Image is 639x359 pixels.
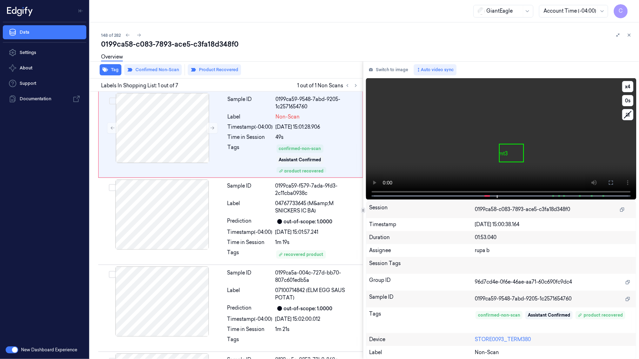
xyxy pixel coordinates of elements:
button: Auto video sync [414,64,457,75]
div: Session [369,204,475,215]
div: Prediction [227,217,273,226]
button: Select row [109,271,116,278]
div: 0199ca5a-004c-727d-bb70-807c601edb5a [275,269,359,284]
div: out-of-scope: 1.0000 [284,218,333,225]
div: Assistant Confirmed [528,312,570,318]
button: x4 [622,81,633,92]
a: Data [3,25,86,39]
div: confirmed-non-scan [478,312,520,318]
div: STORE0093_TERM380 [475,336,633,343]
a: Settings [3,46,86,60]
div: rupa b [475,247,633,254]
span: 1 out of 1 Non Scans [297,81,360,90]
div: Timestamp [369,221,475,228]
button: About [3,61,86,75]
div: product recovered [578,312,623,318]
div: Tags [227,336,273,347]
div: 49s [276,134,358,141]
div: Tags [228,144,273,173]
div: product recovered [279,168,324,174]
a: Overview [101,53,123,61]
div: Time in Session [227,239,273,246]
button: Switch to image [366,64,411,75]
div: Timestamp (-04:00) [228,123,273,131]
div: Assignee [369,247,475,254]
div: recovered product [279,251,324,258]
div: Prediction [227,304,273,313]
span: Non-Scan [475,349,499,356]
div: [DATE] 15:01:57.241 [275,229,359,236]
div: 1m 19s [275,239,359,246]
div: Group ID [369,277,475,288]
button: C [614,4,628,18]
div: 0199ca59-9548-7abd-9205-1c2571654760 [276,96,358,110]
span: Non-Scan [276,113,300,121]
span: Labels In Shopping List: 1 out of 7 [101,82,178,89]
div: Label [227,200,273,215]
div: Sample ID [369,293,475,305]
button: Product Recovered [188,64,241,75]
div: out-of-scope: 1.0000 [284,305,333,312]
a: Support [3,76,86,90]
div: Device [369,336,475,343]
div: 01:53.040 [475,234,633,241]
button: 0s [622,95,633,106]
div: confirmed-non-scan [279,145,321,152]
button: Toggle Navigation [75,5,86,16]
span: 07100714842 (ELM EGG SAUS POTAT) [275,287,359,302]
span: 0199ca58-c083-7893-ace5-c3fa18d348f0 [475,206,570,213]
div: Label [228,113,273,121]
button: Tag [100,64,121,75]
button: Select row [109,97,116,104]
div: [DATE] 15:02:00.012 [275,316,359,323]
div: Label [227,287,273,302]
div: 0199ca58-c083-7893-ace5-c3fa18d348f0 [101,39,633,49]
span: 148 of 282 [101,32,121,38]
div: Timestamp (-04:00) [227,316,273,323]
div: Assistant Confirmed [279,157,321,163]
div: Tags [227,249,273,260]
div: Tags [369,310,475,330]
div: Session Tags [369,260,475,271]
span: 04767733645 (M&amp;M SNICKERS IC BA) [275,200,359,215]
div: Time in Session [227,326,273,333]
div: Time in Session [228,134,273,141]
div: 0199ca59-f579-7ada-9fd3-2c11cba0938c [275,182,359,197]
button: Confirmed Non-Scan [124,64,182,75]
span: 96d7cd4e-0f6e-46ae-aa71-60c690fc9dc4 [475,278,572,286]
div: Timestamp (-04:00) [227,229,273,236]
a: Documentation [3,92,86,106]
div: Label [369,349,475,356]
span: 0199ca59-9548-7abd-9205-1c2571654760 [475,295,572,303]
div: 1m 21s [275,326,359,333]
div: Sample ID [228,96,273,110]
div: Sample ID [227,269,273,284]
div: Sample ID [227,182,273,197]
button: Select row [109,184,116,191]
div: Duration [369,234,475,241]
div: [DATE] 15:01:28.906 [276,123,358,131]
div: [DATE] 15:00:38.164 [475,221,633,228]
